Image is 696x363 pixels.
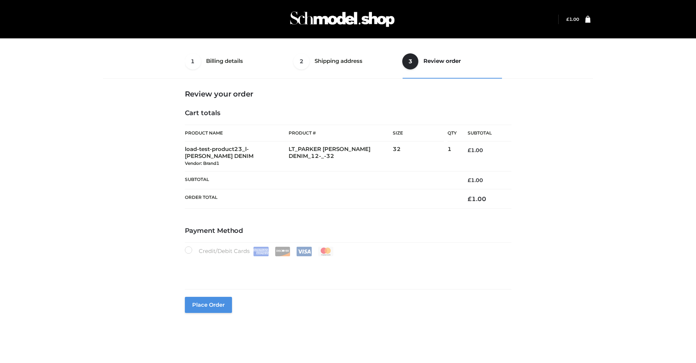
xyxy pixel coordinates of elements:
[185,189,457,208] th: Order Total
[468,177,471,184] span: £
[296,247,312,256] img: Visa
[253,247,269,256] img: Amex
[566,16,569,22] span: £
[185,246,334,256] label: Credit/Debit Cards
[448,125,457,141] th: Qty
[468,195,486,203] bdi: 1.00
[185,109,511,117] h4: Cart totals
[185,227,511,235] h4: Payment Method
[185,160,219,166] small: Vendor: Brand1
[289,125,393,141] th: Product #
[185,297,232,313] button: Place order
[393,141,448,171] td: 32
[185,90,511,98] h3: Review your order
[288,5,397,34] img: Schmodel Admin 964
[468,147,471,154] span: £
[275,247,290,256] img: Discover
[457,125,511,141] th: Subtotal
[468,195,472,203] span: £
[468,147,483,154] bdi: 1.00
[185,141,289,171] td: load-test-product23_l-[PERSON_NAME] DENIM
[448,141,457,171] td: 1
[566,16,579,22] bdi: 1.00
[289,141,393,171] td: LT_PARKER [PERSON_NAME] DENIM_12-_-32
[318,247,334,256] img: Mastercard
[393,125,444,141] th: Size
[566,16,579,22] a: £1.00
[183,255,510,281] iframe: Secure payment input frame
[185,125,289,141] th: Product Name
[468,177,483,184] bdi: 1.00
[185,171,457,189] th: Subtotal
